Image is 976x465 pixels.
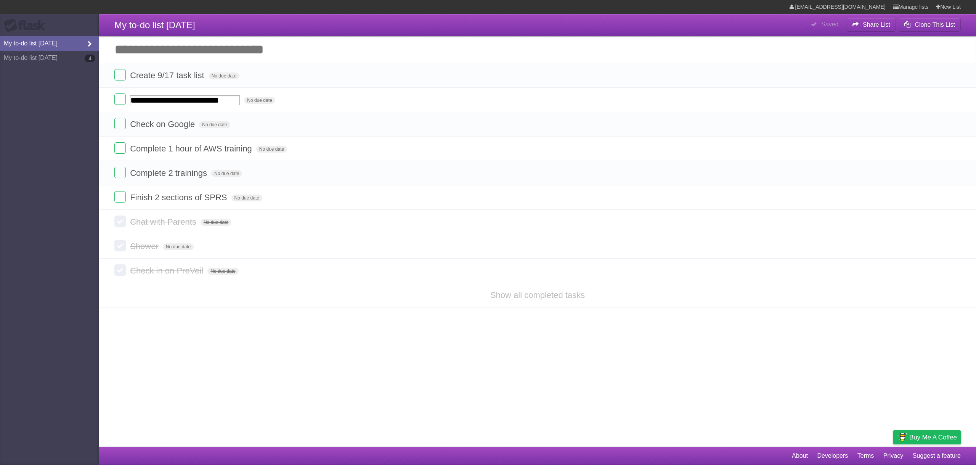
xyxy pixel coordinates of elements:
[114,216,126,227] label: Done
[201,219,231,226] span: No due date
[909,431,957,444] span: Buy me a coffee
[130,71,206,80] span: Create 9/17 task list
[114,69,126,80] label: Done
[114,167,126,178] label: Done
[792,449,808,463] a: About
[913,449,961,463] a: Suggest a feature
[114,93,126,105] label: Done
[130,193,229,202] span: Finish 2 sections of SPRS
[114,142,126,154] label: Done
[244,97,275,104] span: No due date
[130,266,205,275] span: Check in on PreVeil
[163,243,194,250] span: No due date
[114,20,195,30] span: My to-do list [DATE]
[209,72,239,79] span: No due date
[817,449,848,463] a: Developers
[130,168,209,178] span: Complete 2 trainings
[883,449,903,463] a: Privacy
[893,430,961,444] a: Buy me a coffee
[490,290,585,300] a: Show all completed tasks
[130,119,197,129] span: Check on Google
[130,217,198,227] span: Chat with Parents
[863,21,890,28] b: Share List
[915,21,955,28] b: Clone This List
[256,146,287,153] span: No due date
[130,241,161,251] span: Shower
[199,121,230,128] span: No due date
[114,118,126,129] label: Done
[114,240,126,251] label: Done
[207,268,238,275] span: No due date
[85,55,95,62] b: 4
[857,449,874,463] a: Terms
[821,21,838,27] b: Saved
[211,170,242,177] span: No due date
[897,431,907,444] img: Buy me a coffee
[114,191,126,203] label: Done
[114,264,126,276] label: Done
[231,195,262,201] span: No due date
[846,18,896,32] button: Share List
[898,18,961,32] button: Clone This List
[130,144,254,153] span: Complete 1 hour of AWS training
[4,19,50,32] div: Flask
